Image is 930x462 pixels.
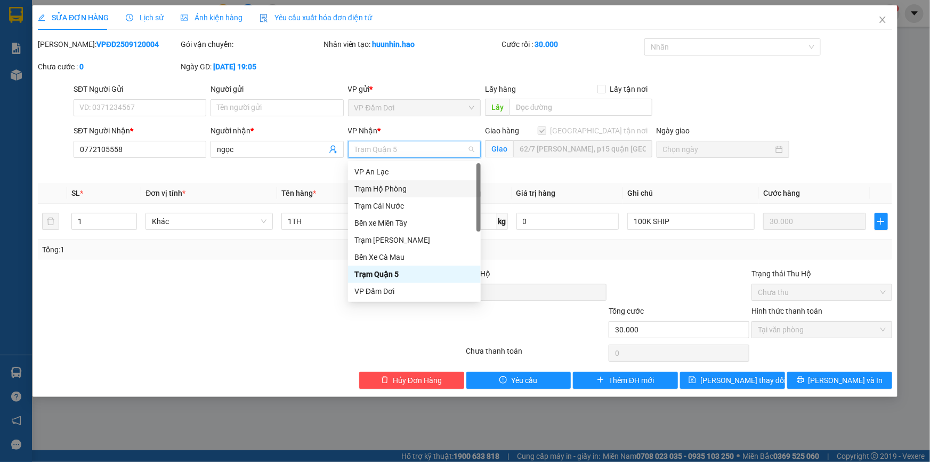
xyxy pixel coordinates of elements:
[211,125,343,137] div: Người nhận
[485,85,516,93] span: Lấy hàng
[211,83,343,95] div: Người gửi
[751,307,822,315] label: Hình thức thanh toán
[485,140,513,157] span: Giao
[354,217,474,229] div: Bến xe Miền Tây
[354,251,474,263] div: Bến Xe Cà Mau
[516,189,556,197] span: Giá trị hàng
[100,39,446,53] li: Hotline: 02839552959
[700,375,786,386] span: [PERSON_NAME] thay đổi
[510,99,652,116] input: Dọc đường
[797,376,804,385] span: printer
[181,13,242,22] span: Ảnh kiện hàng
[465,345,608,364] div: Chưa thanh toán
[181,14,188,21] span: picture
[606,83,652,95] span: Lấy tận nơi
[281,213,409,230] input: VD: Bàn, Ghế
[758,322,886,338] span: Tại văn phòng
[213,62,256,71] b: [DATE] 19:05
[100,26,446,39] li: 26 Phó Cơ Điều, Phường 12
[348,126,378,135] span: VP Nhận
[260,13,372,22] span: Yêu cầu xuất hóa đơn điện tử
[181,38,321,50] div: Gói vận chuyển:
[348,232,481,249] div: Trạm Tắc Vân
[763,213,866,230] input: 0
[502,38,642,50] div: Cước rồi :
[354,100,474,116] span: VP Đầm Dơi
[354,268,474,280] div: Trạm Quận 5
[38,13,109,22] span: SỬA ĐƠN HÀNG
[689,376,696,385] span: save
[763,189,800,197] span: Cước hàng
[79,62,84,71] b: 0
[348,197,481,214] div: Trạm Cái Nước
[609,375,654,386] span: Thêm ĐH mới
[348,266,481,283] div: Trạm Quận 5
[38,14,45,21] span: edit
[497,213,508,230] span: kg
[875,213,888,230] button: plus
[808,375,883,386] span: [PERSON_NAME] và In
[627,213,755,230] input: Ghi Chú
[13,77,128,95] b: GỬI : VP Đầm Dơi
[126,13,164,22] span: Lịch sử
[354,141,474,157] span: Trạm Quận 5
[348,283,481,300] div: VP Đầm Dơi
[485,99,510,116] span: Lấy
[329,145,337,154] span: user-add
[680,372,785,389] button: save[PERSON_NAME] thay đổi
[348,214,481,232] div: Bến xe Miền Tây
[511,375,537,386] span: Yêu cầu
[38,61,179,73] div: Chưa cước :
[597,376,604,385] span: plus
[868,5,897,35] button: Close
[74,125,206,137] div: SĐT Người Nhận
[348,180,481,197] div: Trạm Hộ Phòng
[126,14,133,21] span: clock-circle
[354,183,474,195] div: Trạm Hộ Phòng
[181,61,321,73] div: Ngày GD:
[96,40,159,49] b: VPĐD2509120004
[42,244,359,256] div: Tổng: 1
[663,144,773,155] input: Ngày giao
[878,15,887,24] span: close
[573,372,678,389] button: plusThêm ĐH mới
[42,213,59,230] button: delete
[609,307,644,315] span: Tổng cước
[152,213,266,229] span: Khác
[758,284,886,300] span: Chưa thu
[354,285,474,297] div: VP Đầm Dơi
[535,40,558,49] b: 30.000
[354,234,474,246] div: Trạm [PERSON_NAME]
[485,126,519,135] span: Giao hàng
[393,375,442,386] span: Hủy Đơn Hàng
[13,13,67,67] img: logo.jpg
[260,14,268,22] img: icon
[373,40,415,49] b: huunhin.hao
[787,372,892,389] button: printer[PERSON_NAME] và In
[354,200,474,212] div: Trạm Cái Nước
[359,372,464,389] button: deleteHủy Đơn Hàng
[281,189,316,197] span: Tên hàng
[623,183,759,204] th: Ghi chú
[348,249,481,266] div: Bến Xe Cà Mau
[875,217,887,226] span: plus
[324,38,500,50] div: Nhân viên tạo:
[513,140,652,157] input: Giao tận nơi
[751,268,892,280] div: Trạng thái Thu Hộ
[145,189,185,197] span: Đơn vị tính
[354,166,474,178] div: VP An Lạc
[381,376,389,385] span: delete
[546,125,652,137] span: [GEOGRAPHIC_DATA] tận nơi
[657,126,690,135] label: Ngày giao
[466,372,571,389] button: exclamation-circleYêu cầu
[38,38,179,50] div: [PERSON_NAME]:
[348,163,481,180] div: VP An Lạc
[348,83,481,95] div: VP gửi
[499,376,507,385] span: exclamation-circle
[74,83,206,95] div: SĐT Người Gửi
[71,189,80,197] span: SL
